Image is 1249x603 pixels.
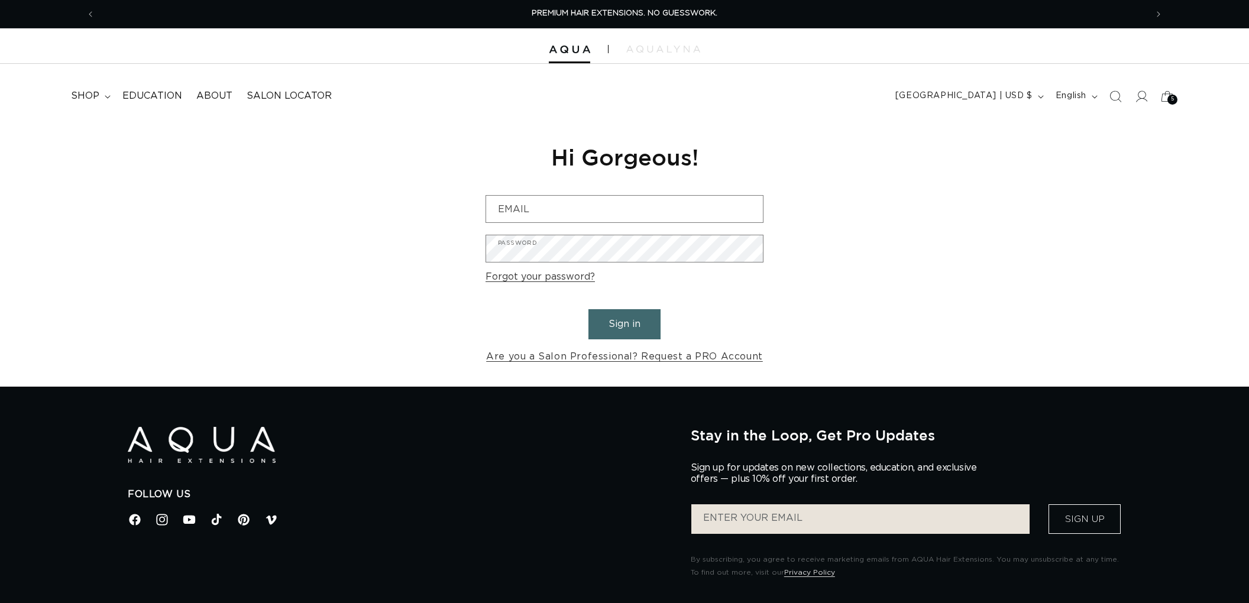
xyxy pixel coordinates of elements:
[486,348,763,365] a: Are you a Salon Professional? Request a PRO Account
[691,553,1121,579] p: By subscribing, you agree to receive marketing emails from AQUA Hair Extensions. You may unsubscr...
[240,83,339,109] a: Salon Locator
[247,90,332,102] span: Salon Locator
[1146,3,1172,25] button: Next announcement
[128,488,673,501] h2: Follow Us
[1102,83,1128,109] summary: Search
[1171,95,1174,105] span: 5
[1049,85,1102,108] button: English
[196,90,232,102] span: About
[691,462,986,485] p: Sign up for updates on new collections, education, and exclusive offers — plus 10% off your first...
[64,83,115,109] summary: shop
[691,427,1121,443] h2: Stay in the Loop, Get Pro Updates
[71,90,99,102] span: shop
[888,85,1049,108] button: [GEOGRAPHIC_DATA] | USD $
[128,427,276,463] img: Aqua Hair Extensions
[189,83,240,109] a: About
[1049,504,1121,534] button: Sign Up
[1056,90,1086,102] span: English
[691,504,1030,534] input: ENTER YOUR EMAIL
[588,309,661,339] button: Sign in
[486,142,763,171] h1: Hi Gorgeous!
[784,569,835,576] a: Privacy Policy
[115,83,189,109] a: Education
[122,90,182,102] span: Education
[486,196,763,222] input: Email
[549,46,590,54] img: Aqua Hair Extensions
[626,46,700,53] img: aqualyna.com
[486,268,595,286] a: Forgot your password?
[77,3,103,25] button: Previous announcement
[895,90,1033,102] span: [GEOGRAPHIC_DATA] | USD $
[532,9,717,17] span: PREMIUM HAIR EXTENSIONS. NO GUESSWORK.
